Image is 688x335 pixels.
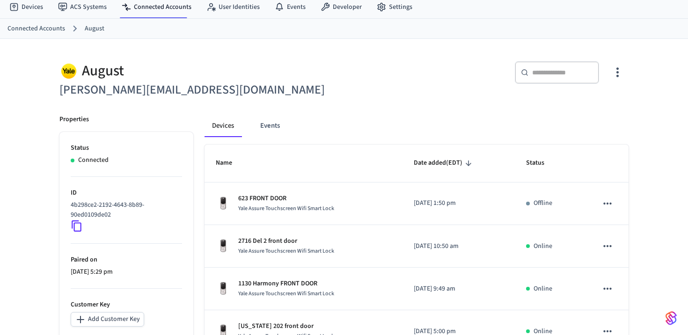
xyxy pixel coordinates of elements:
p: [DATE] 9:49 am [414,284,504,294]
img: Yale Assure Touchscreen Wifi Smart Lock, Satin Nickel, Front [216,239,231,254]
p: [DATE] 1:50 pm [414,198,504,208]
span: Date added(EDT) [414,156,475,170]
p: Paired on [71,255,182,265]
p: Status [71,143,182,153]
div: connected account tabs [205,115,629,137]
p: [DATE] 10:50 am [414,241,504,251]
img: Yale Assure Touchscreen Wifi Smart Lock, Satin Nickel, Front [216,281,231,296]
p: Connected [78,155,109,165]
p: 623 FRONT DOOR [238,194,334,204]
a: Connected Accounts [7,24,65,34]
button: Events [253,115,287,137]
a: August [85,24,104,34]
span: Status [526,156,556,170]
span: Name [216,156,244,170]
img: Yale Logo, Square [59,61,78,80]
p: 2716 Del 2 front door [238,236,334,246]
p: Offline [534,198,552,208]
h6: [PERSON_NAME][EMAIL_ADDRESS][DOMAIN_NAME] [59,80,338,100]
img: SeamLogoGradient.69752ec5.svg [666,311,677,326]
p: Customer Key [71,300,182,310]
img: Yale Assure Touchscreen Wifi Smart Lock, Satin Nickel, Front [216,196,231,211]
p: 4b298ce2-2192-4643-8b89-90ed0109de02 [71,200,178,220]
p: [US_STATE] 202 front door [238,321,334,331]
span: Yale Assure Touchscreen Wifi Smart Lock [238,290,334,298]
div: August [59,61,338,80]
button: Add Customer Key [71,312,144,327]
p: ID [71,188,182,198]
p: Properties [59,115,89,124]
p: Online [534,241,552,251]
p: [DATE] 5:29 pm [71,267,182,277]
p: 1130 Harmony FRONT DOOR [238,279,334,289]
span: Yale Assure Touchscreen Wifi Smart Lock [238,247,334,255]
span: Yale Assure Touchscreen Wifi Smart Lock [238,204,334,212]
p: Online [534,284,552,294]
button: Devices [205,115,242,137]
